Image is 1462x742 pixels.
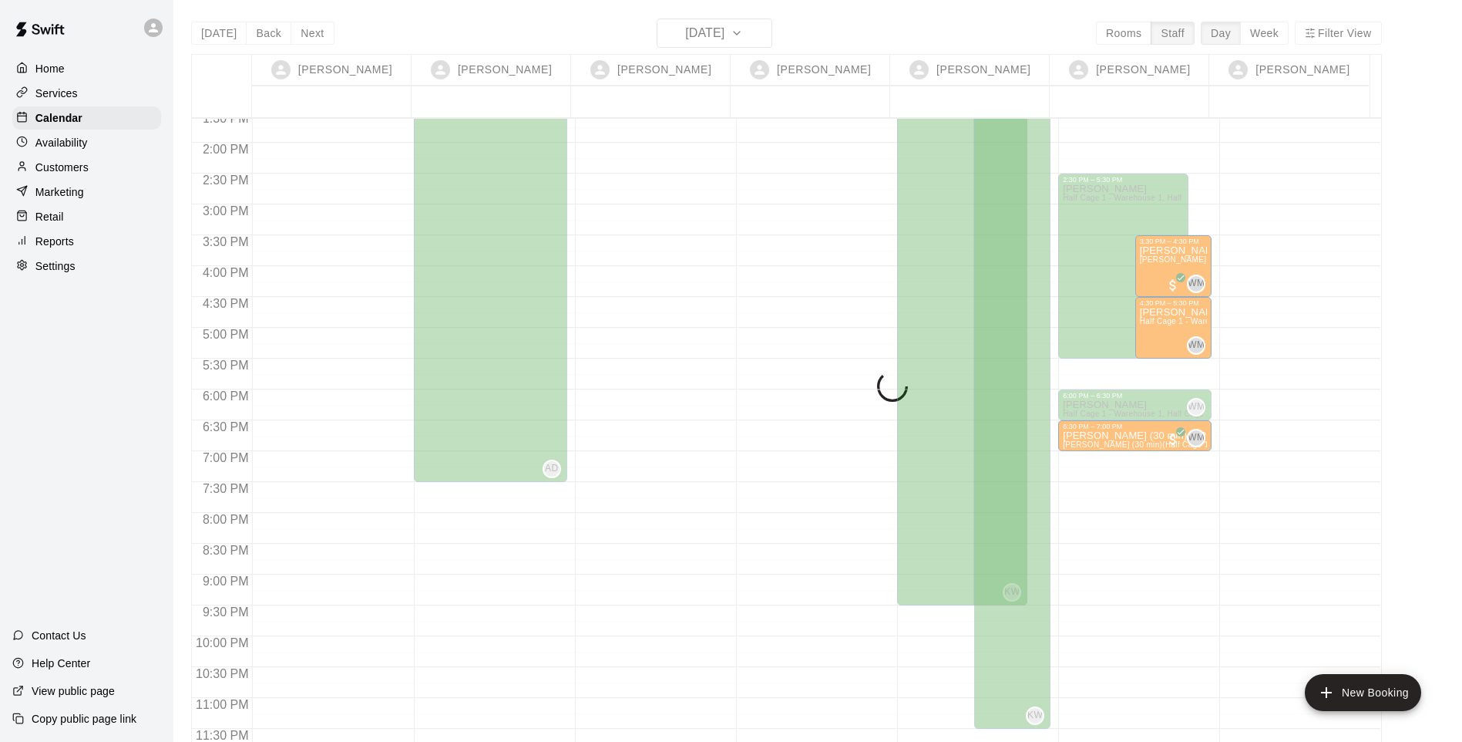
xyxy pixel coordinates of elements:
[1165,432,1181,447] span: All customers have paid
[192,667,252,680] span: 10:30 PM
[199,605,253,619] span: 9:30 PM
[35,209,64,224] p: Retail
[1187,429,1205,447] div: Wilmy Marrero
[12,131,161,154] a: Availability
[936,62,1030,78] p: [PERSON_NAME]
[1255,62,1349,78] p: [PERSON_NAME]
[1140,299,1208,307] div: 4:30 PM – 5:30 PM
[777,62,871,78] p: [PERSON_NAME]
[35,160,89,175] p: Customers
[1188,430,1205,446] span: WM
[1135,235,1212,297] div: 3:30 PM – 4:30 PM: Cameron Chang
[199,420,253,433] span: 6:30 PM
[199,482,253,495] span: 7:30 PM
[32,628,86,643] p: Contact Us
[1063,423,1207,430] div: 6:30 PM – 7:00 PM
[1188,400,1205,415] span: WM
[1058,420,1212,451] div: 6:30 PM – 7:00 PM: Wilmy Marrero (30 min) - Amos Paredes
[199,112,253,125] span: 1:30 PM
[192,729,252,742] span: 11:30 PM
[35,110,82,126] p: Calendar
[199,235,253,248] span: 3:30 PM
[199,143,253,156] span: 2:00 PM
[199,174,253,187] span: 2:30 PM
[32,711,136,727] p: Copy public page link
[12,57,161,80] a: Home
[199,297,253,310] span: 4:30 PM
[199,390,253,403] span: 6:00 PM
[1188,276,1205,292] span: WM
[543,460,561,478] div: Alex Diaz
[1193,275,1205,293] span: Wilmy Marrero
[192,698,252,711] span: 11:00 PM
[1165,278,1181,293] span: All customers have paid
[12,156,161,179] a: Customers
[12,230,161,253] a: Reports
[1140,238,1208,245] div: 3:30 PM – 4:30 PM
[199,359,253,372] span: 5:30 PM
[298,62,392,78] p: [PERSON_NAME]
[1305,674,1421,711] button: add
[199,544,253,557] span: 8:30 PM
[192,636,252,649] span: 10:00 PM
[199,204,253,218] span: 3:00 PM
[199,328,253,341] span: 5:00 PM
[1193,429,1205,447] span: Wilmy Marrero
[12,106,161,130] a: Calendar
[1063,440,1372,449] span: [PERSON_NAME] (30 min) (Half Cage 1 - Warehouse 1, Half Cage 2 - Warehouse 1)
[199,575,253,588] span: 9:00 PM
[545,461,558,477] span: AD
[1193,336,1205,355] span: Wilmy Marrero
[32,656,90,671] p: Help Center
[12,205,161,228] a: Retail
[35,135,88,150] p: Availability
[12,82,161,105] a: Services
[32,683,115,699] p: View public page
[1063,392,1207,400] div: 6:00 PM – 6:30 PM
[35,184,84,200] p: Marketing
[199,513,253,526] span: 8:00 PM
[1063,176,1184,184] div: 2:30 PM – 5:30 PM
[1096,62,1190,78] p: [PERSON_NAME]
[1187,398,1205,417] div: Wilmy Marrero
[199,451,253,464] span: 7:00 PM
[1058,174,1188,359] div: 2:30 PM – 5:30 PM: Available
[1027,708,1043,723] span: KW
[1188,338,1205,353] span: WM
[1026,707,1044,725] div: Kameron Walton
[35,86,78,101] p: Services
[1058,390,1212,420] div: 6:00 PM – 6:30 PM: Available
[617,62,711,78] p: [PERSON_NAME]
[1140,317,1344,325] span: Half Cage 1 - Warehouse 1, Half Cage 2 - Warehouse 1
[458,62,552,78] p: [PERSON_NAME]
[12,255,161,278] a: Settings
[35,258,76,274] p: Settings
[1187,275,1205,293] div: Wilmy Marrero
[199,266,253,279] span: 4:00 PM
[35,61,65,76] p: Home
[35,234,74,249] p: Reports
[1135,297,1212,359] div: 4:30 PM – 5:30 PM: Wilmy Marrero (60 min)
[12,180,161,204] a: Marketing
[1187,336,1205,355] div: Wilmy Marrero
[1140,255,1345,264] span: [PERSON_NAME] (60 min) (Half Cage 1 - Warehouse 1)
